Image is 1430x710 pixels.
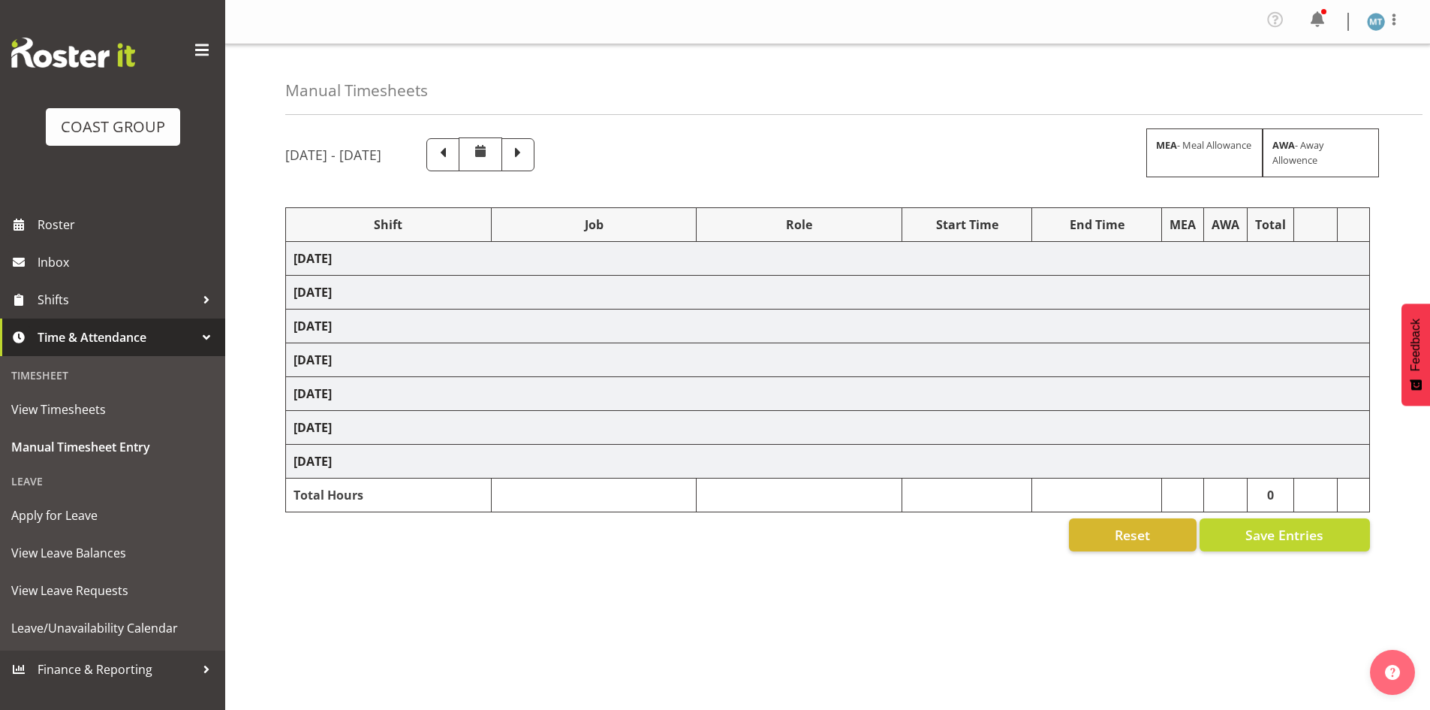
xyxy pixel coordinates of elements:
[11,38,135,68] img: Rosterit website logo
[704,216,894,234] div: Role
[4,466,221,497] div: Leave
[11,579,214,602] span: View Leave Requests
[1069,518,1197,551] button: Reset
[4,572,221,609] a: View Leave Requests
[1409,319,1422,371] span: Feedback
[1245,525,1323,545] span: Save Entries
[286,445,1370,479] td: [DATE]
[4,609,221,647] a: Leave/Unavailability Calendar
[1367,13,1385,31] img: malae-toleafoa1112.jpg
[4,497,221,534] a: Apply for Leave
[285,147,381,163] h5: [DATE] - [DATE]
[1401,304,1430,406] button: Feedback - Show survey
[38,289,195,311] span: Shifts
[1040,216,1154,234] div: End Time
[61,116,165,138] div: COAST GROUP
[38,658,195,681] span: Finance & Reporting
[4,428,221,466] a: Manual Timesheet Entry
[286,310,1370,343] td: [DATE]
[294,216,483,234] div: Shift
[1263,128,1379,177] div: - Away Allowence
[4,360,221,391] div: Timesheet
[11,542,214,564] span: View Leave Balances
[38,326,195,349] span: Time & Attendance
[1212,216,1239,234] div: AWA
[499,216,689,234] div: Job
[1255,216,1286,234] div: Total
[4,391,221,428] a: View Timesheets
[38,251,218,273] span: Inbox
[11,436,214,458] span: Manual Timesheet Entry
[286,242,1370,276] td: [DATE]
[286,411,1370,445] td: [DATE]
[285,82,428,99] h4: Manual Timesheets
[1272,138,1295,152] strong: AWA
[11,398,214,421] span: View Timesheets
[1248,479,1294,512] td: 0
[11,504,214,527] span: Apply for Leave
[11,617,214,639] span: Leave/Unavailability Calendar
[1385,665,1400,680] img: help-xxl-2.png
[286,377,1370,411] td: [DATE]
[1200,518,1370,551] button: Save Entries
[286,479,492,512] td: Total Hours
[286,276,1370,310] td: [DATE]
[1156,138,1177,152] strong: MEA
[286,343,1370,377] td: [DATE]
[910,216,1024,234] div: Start Time
[4,534,221,572] a: View Leave Balances
[1115,525,1150,545] span: Reset
[1146,128,1263,177] div: - Meal Allowance
[1170,216,1196,234] div: MEA
[38,213,218,236] span: Roster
